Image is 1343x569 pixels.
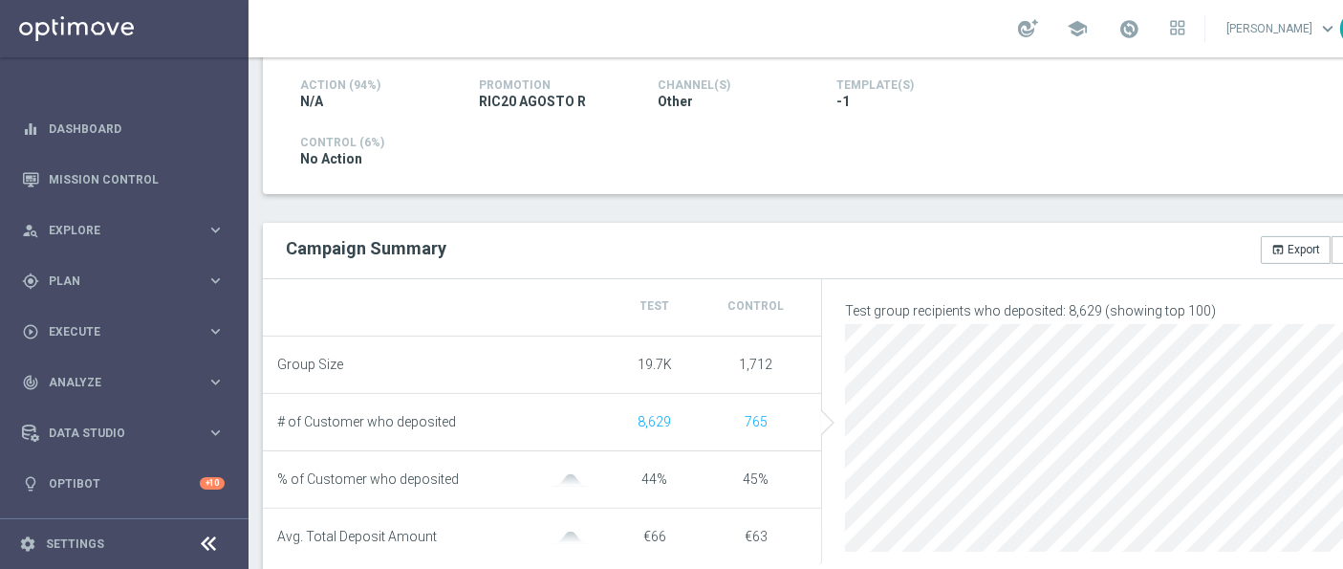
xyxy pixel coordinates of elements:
span: Explore [49,225,206,236]
div: Explore [22,222,206,239]
div: Dashboard [22,103,225,154]
i: keyboard_arrow_right [206,424,225,442]
span: Avg. Total Deposit Amount [277,529,437,545]
span: Plan [49,275,206,287]
div: Mission Control [22,154,225,205]
a: Settings [46,538,104,550]
button: lightbulb Optibot +10 [21,476,226,492]
div: +10 [200,477,225,490]
i: keyboard_arrow_right [206,322,225,340]
span: Control [728,299,785,313]
button: Mission Control [21,172,226,187]
a: Dashboard [49,103,225,154]
i: open_in_browser [1271,243,1285,256]
div: Data Studio [22,425,206,442]
span: 1,712 [740,357,773,372]
h4: Action (94%) [300,78,450,92]
button: track_changes Analyze keyboard_arrow_right [21,375,226,390]
a: Optibot [49,458,200,509]
span: RIC20 AGOSTO R [479,93,586,110]
img: gaussianGrey.svg [552,532,590,544]
i: keyboard_arrow_right [206,221,225,239]
i: person_search [22,222,39,239]
i: track_changes [22,374,39,391]
span: Data Studio [49,427,206,439]
span: keyboard_arrow_down [1317,18,1338,39]
h2: Campaign Summary [286,238,446,258]
span: Show unique customers [639,414,672,429]
span: N/A [300,93,323,110]
span: 45% [744,471,769,487]
i: play_circle_outline [22,323,39,340]
span: -1 [836,93,850,110]
i: lightbulb [22,475,39,492]
span: Other [658,93,693,110]
span: % of Customer who deposited [277,471,459,488]
img: gaussianGrey.svg [552,474,590,487]
span: €63 [745,529,768,544]
i: keyboard_arrow_right [206,272,225,290]
i: gps_fixed [22,273,39,290]
h4: Channel(s) [658,78,808,92]
div: Execute [22,323,206,340]
span: No Action [300,150,362,167]
i: equalizer [22,120,39,138]
button: equalizer Dashboard [21,121,226,137]
span: Execute [49,326,206,338]
button: play_circle_outline Execute keyboard_arrow_right [21,324,226,339]
span: Group Size [277,357,343,373]
span: # of Customer who deposited [277,414,456,430]
button: person_search Explore keyboard_arrow_right [21,223,226,238]
a: Mission Control [49,154,225,205]
a: [PERSON_NAME]keyboard_arrow_down [1224,14,1340,43]
span: 44% [642,471,668,487]
span: 19.7K [638,357,672,372]
button: open_in_browser Export [1261,236,1331,263]
div: Optibot [22,458,225,509]
span: Show unique customers [745,414,768,429]
div: Analyze [22,374,206,391]
h4: Promotion [479,78,629,92]
span: Test [640,299,670,313]
span: school [1067,18,1088,39]
i: settings [19,536,36,553]
span: €66 [643,529,666,544]
span: Analyze [49,377,206,388]
i: keyboard_arrow_right [206,373,225,391]
button: gps_fixed Plan keyboard_arrow_right [21,274,226,289]
button: Data Studio keyboard_arrow_right [21,426,226,441]
div: Plan [22,273,206,290]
